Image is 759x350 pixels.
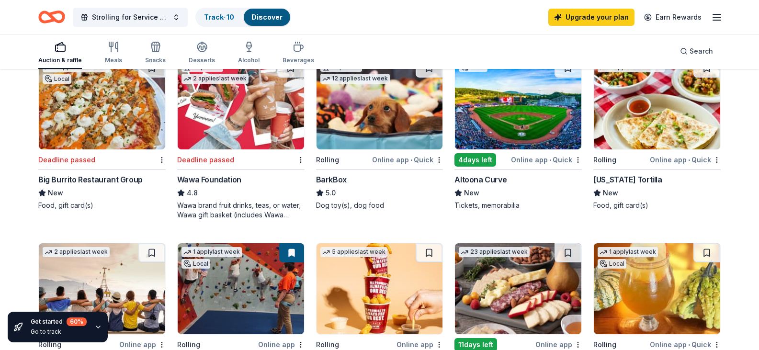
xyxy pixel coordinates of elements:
div: Deadline passed [38,154,95,166]
div: Local [598,259,626,269]
span: • [688,341,690,349]
div: Alcohol [238,56,260,64]
span: New [48,187,63,199]
div: 1 apply last week [181,247,242,257]
button: Strolling for Service Dogs [73,8,188,27]
button: Desserts [189,37,215,69]
img: Image for Gourmet Gift Baskets [455,243,581,334]
div: Altoona Curve [454,174,507,185]
div: Desserts [189,56,215,64]
button: Beverages [283,37,314,69]
button: Search [672,42,721,61]
div: Tickets, memorabilia [454,201,582,210]
div: Wawa brand fruit drinks, teas, or water; Wawa gift basket (includes Wawa products and coupons) [177,201,305,220]
div: Rolling [316,154,339,166]
a: Discover [251,13,283,21]
a: Image for Big Burrito Restaurant Group2 applieslast weekLocalDeadline passedBig Burrito Restauran... [38,58,166,210]
img: Image for Big Burrito Restaurant Group [39,58,165,149]
div: Get started [31,317,87,326]
div: Go to track [31,328,87,336]
a: Earn Rewards [638,9,707,26]
div: Local [43,74,71,84]
button: Auction & raffle [38,37,82,69]
div: Snacks [145,56,166,64]
img: Image for Doylestown Rock Gym [178,243,304,334]
span: Search [690,45,713,57]
div: Wawa Foundation [177,174,241,185]
img: Image for Sheetz [317,243,443,334]
div: Auction & raffle [38,56,82,64]
div: 5 applies last week [320,247,387,257]
div: Big Burrito Restaurant Group [38,174,143,185]
img: Image for California Tortilla [594,58,720,149]
span: • [410,156,412,164]
div: Deadline passed [177,154,234,166]
span: 4.8 [187,187,198,199]
span: New [603,187,618,199]
div: 2 applies last week [181,74,249,84]
img: Image for BarkBox [317,58,443,149]
a: Upgrade your plan [548,9,634,26]
div: Meals [105,56,122,64]
a: Image for California Tortilla2 applieslast weekRollingOnline app•Quick[US_STATE] TortillaNewFood,... [593,58,721,210]
img: Image for Jamison Pourhouse [594,243,720,334]
span: 5.0 [326,187,336,199]
img: Image for Altoona Curve [455,58,581,149]
a: Image for BarkBoxTop rated12 applieslast weekRollingOnline app•QuickBarkBox5.0Dog toy(s), dog food [316,58,443,210]
a: Track· 10 [204,13,234,21]
a: Image for Altoona CurveLocal4days leftOnline app•QuickAltoona CurveNewTickets, memorabilia [454,58,582,210]
div: Beverages [283,56,314,64]
div: Local [181,259,210,269]
div: Online app Quick [372,154,443,166]
div: 4 days left [454,153,496,167]
div: Online app Quick [650,154,721,166]
button: Meals [105,37,122,69]
div: Food, gift card(s) [38,201,166,210]
div: 60 % [67,317,87,326]
div: Dog toy(s), dog food [316,201,443,210]
img: Image for Wawa Foundation [178,58,304,149]
div: [US_STATE] Tortilla [593,174,662,185]
a: Image for Wawa FoundationTop rated2 applieslast weekDeadline passedWawa Foundation4.8Wawa brand f... [177,58,305,220]
div: Rolling [593,154,616,166]
div: Online app Quick [511,154,582,166]
button: Track· 10Discover [195,8,291,27]
div: 2 applies last week [43,247,110,257]
button: Alcohol [238,37,260,69]
div: BarkBox [316,174,347,185]
span: Strolling for Service Dogs [92,11,169,23]
div: Food, gift card(s) [593,201,721,210]
img: Image for Let's Roam [39,243,165,334]
div: 23 applies last week [459,247,530,257]
span: • [549,156,551,164]
span: • [688,156,690,164]
a: Home [38,6,65,28]
div: 1 apply last week [598,247,658,257]
div: 12 applies last week [320,74,390,84]
button: Snacks [145,37,166,69]
span: New [464,187,479,199]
